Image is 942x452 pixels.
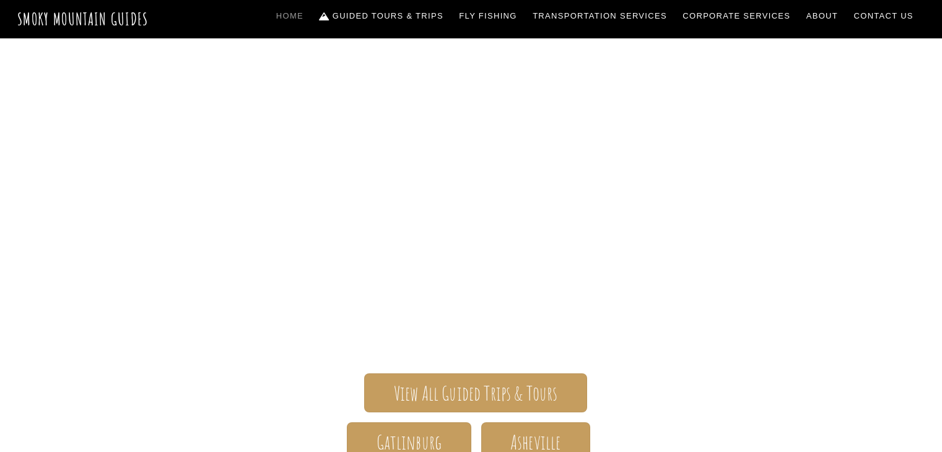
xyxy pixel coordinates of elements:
[112,180,831,241] span: Smoky Mountain Guides
[364,373,587,412] a: View All Guided Trips & Tours
[315,3,448,29] a: Guided Tours & Trips
[377,436,442,449] span: Gatlinburg
[112,241,831,337] span: The ONLY one-stop, full Service Guide Company for the Gatlinburg and [GEOGRAPHIC_DATA] side of th...
[528,3,671,29] a: Transportation Services
[510,436,560,449] span: Asheville
[271,3,308,29] a: Home
[801,3,843,29] a: About
[678,3,796,29] a: Corporate Services
[394,387,558,400] span: View All Guided Trips & Tours
[17,9,149,29] a: Smoky Mountain Guides
[849,3,918,29] a: Contact Us
[455,3,522,29] a: Fly Fishing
